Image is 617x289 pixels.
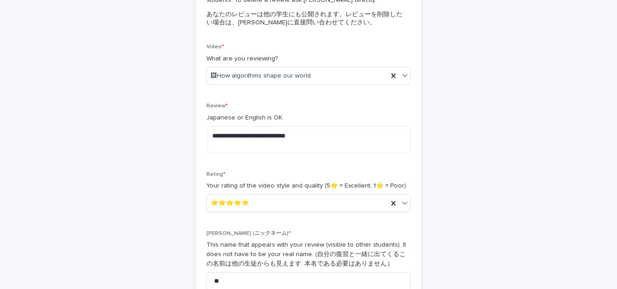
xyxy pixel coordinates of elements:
p: Japanese or English is OK. [206,113,411,123]
p: Your rating of the video style and quality (5⭐️ = Excellent, 1⭐️ = Poor) [206,181,411,191]
p: This name that appears with your review (visible to other students). It does not have to be your ... [206,240,411,268]
p: What are you reviewing? [206,54,411,64]
span: 🖼How algorithms shape our world [210,71,311,81]
p: あなたのレビューは他の学生にも公開されます。レビューを削除したい場合は、[PERSON_NAME]に直接問い合わせてください。 [206,10,407,27]
span: ⭐️⭐️⭐️⭐️⭐️ [210,198,249,208]
span: [PERSON_NAME] (ニックネーム) [206,231,291,236]
span: Video [206,44,224,50]
span: Rating [206,172,225,177]
span: Review [206,103,228,109]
